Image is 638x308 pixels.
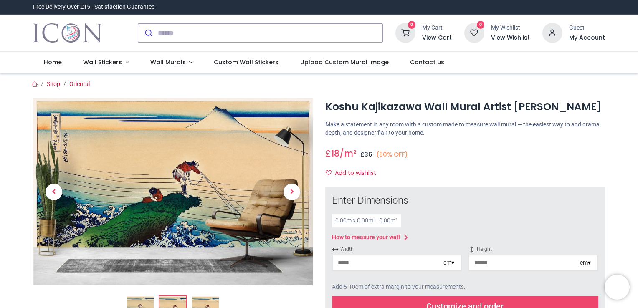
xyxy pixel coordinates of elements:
[72,52,139,73] a: Wall Stickers
[284,184,300,200] span: Next
[339,147,357,159] span: /m²
[271,126,313,257] a: Next
[430,3,605,11] iframe: Customer reviews powered by Trustpilot
[491,34,530,42] a: View Wishlist
[33,21,102,45] img: Icon Wall Stickers
[33,98,313,285] img: WS-68493-02
[214,58,278,66] span: Custom Wall Stickers
[332,233,400,242] div: How to measure your wall
[408,21,416,29] sup: 0
[468,246,598,253] span: Height
[46,184,62,200] span: Previous
[443,259,454,267] div: cm ▾
[569,24,605,32] div: Guest
[326,170,332,176] i: Add to wishlist
[569,34,605,42] a: My Account
[325,166,383,180] button: Add to wishlistAdd to wishlist
[150,58,186,66] span: Wall Murals
[69,81,90,87] a: Oriental
[332,194,598,208] div: Enter Dimensions
[33,3,154,11] div: Free Delivery Over £15 - Satisfaction Guarantee
[300,58,389,66] span: Upload Custom Mural Image
[33,21,102,45] a: Logo of Icon Wall Stickers
[580,259,591,267] div: cm ▾
[410,58,444,66] span: Contact us
[44,58,62,66] span: Home
[83,58,122,66] span: Wall Stickers
[332,214,401,227] div: 0.00 m x 0.00 m = 0.00 m²
[325,147,339,159] span: £
[464,29,484,36] a: 0
[325,100,605,114] h1: Koshu Kajikazawa Wall Mural Artist [PERSON_NAME]
[365,150,372,159] span: 36
[360,150,372,159] span: £
[491,24,530,32] div: My Wishlist
[422,34,452,42] a: View Cart
[605,275,630,300] iframe: Brevo live chat
[376,150,408,159] small: (50% OFF)
[47,81,60,87] a: Shop
[332,278,598,296] div: Add 5-10cm of extra margin to your measurements.
[332,246,462,253] span: Width
[422,24,452,32] div: My Cart
[331,147,339,159] span: 18
[139,52,203,73] a: Wall Murals
[325,121,605,137] p: Make a statement in any room with a custom made to measure wall mural — the easiest way to add dr...
[395,29,415,36] a: 0
[138,24,158,42] button: Submit
[33,126,75,257] a: Previous
[477,21,485,29] sup: 0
